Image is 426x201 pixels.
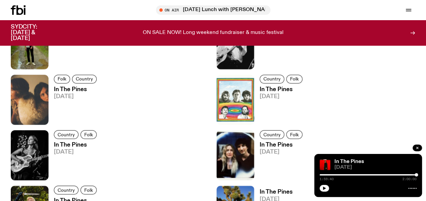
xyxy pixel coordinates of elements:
[254,87,304,125] a: In The Pines[DATE]
[290,76,299,81] span: Folk
[48,142,99,180] a: In The Pines[DATE]
[54,130,78,139] a: Country
[254,142,304,180] a: In The Pines[DATE]
[260,142,304,148] h3: In The Pines
[286,130,302,139] a: Folk
[320,177,334,181] span: 1:59:40
[263,132,281,137] span: Country
[54,149,99,155] span: [DATE]
[76,76,93,81] span: Country
[263,76,281,81] span: Country
[58,188,75,193] span: Country
[260,149,304,155] span: [DATE]
[58,132,75,137] span: Country
[54,142,99,148] h3: In The Pines
[334,159,364,164] a: In The Pines
[254,31,304,69] a: In The Pines[DATE]
[84,188,93,193] span: Folk
[80,186,97,194] a: Folk
[334,165,417,170] span: [DATE]
[11,24,54,41] h3: SYDCITY: [DATE] & [DATE]
[54,186,78,194] a: Country
[48,87,99,125] a: In The Pines[DATE]
[72,75,97,83] a: Country
[260,130,284,139] a: Country
[260,94,304,99] span: [DATE]
[260,87,304,92] h3: In The Pines
[80,130,97,139] a: Folk
[402,177,417,181] span: 2:00:00
[84,132,93,137] span: Folk
[290,132,299,137] span: Folk
[54,75,70,83] a: Folk
[143,30,284,36] p: ON SALE NOW! Long weekend fundraiser & music festival
[260,75,284,83] a: Country
[54,94,99,99] span: [DATE]
[156,5,270,15] button: On Air[DATE] Lunch with [PERSON_NAME] Upfold and [PERSON_NAME] // Labyrinth
[48,31,99,69] a: In The Pines[DATE]
[54,87,99,92] h3: In The Pines
[286,75,302,83] a: Folk
[260,189,293,195] h3: In The Pines
[58,76,66,81] span: Folk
